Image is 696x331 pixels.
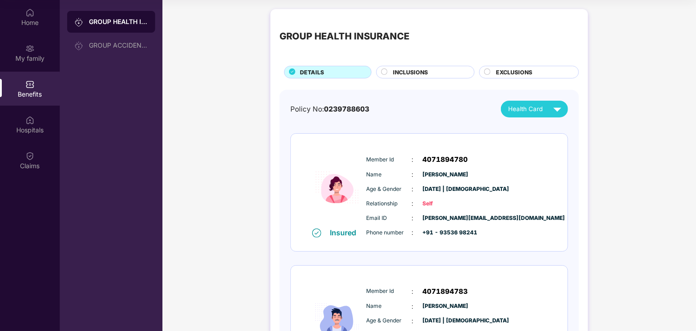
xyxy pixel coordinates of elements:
span: [DATE] | [DEMOGRAPHIC_DATA] [423,316,468,325]
span: Member Id [367,287,412,296]
span: Email ID [367,214,412,223]
span: Self [423,200,468,208]
div: GROUP HEALTH INSURANCE [89,17,148,26]
img: icon [310,147,364,228]
div: Policy No: [290,104,369,115]
span: Age & Gender [367,185,412,194]
img: svg+xml;base64,PHN2ZyB3aWR0aD0iMjAiIGhlaWdodD0iMjAiIHZpZXdCb3g9IjAgMCAyMCAyMCIgZmlsbD0ibm9uZSIgeG... [25,44,34,53]
span: 4071894780 [423,154,468,165]
span: 0239788603 [324,105,369,113]
span: [PERSON_NAME] [423,170,468,179]
img: svg+xml;base64,PHN2ZyB4bWxucz0iaHR0cDovL3d3dy53My5vcmcvMjAwMC9zdmciIHdpZHRoPSIxNiIgaGVpZ2h0PSIxNi... [312,229,321,238]
span: Age & Gender [367,316,412,325]
span: Name [367,170,412,179]
span: : [412,316,414,326]
img: svg+xml;base64,PHN2ZyB4bWxucz0iaHR0cDovL3d3dy53My5vcmcvMjAwMC9zdmciIHZpZXdCb3g9IjAgMCAyNCAyNCIgd2... [549,101,565,117]
span: : [412,213,414,223]
span: Member Id [367,156,412,164]
span: Phone number [367,229,412,237]
div: GROUP ACCIDENTAL INSURANCE [89,42,148,49]
span: : [412,155,414,165]
span: : [412,302,414,312]
button: Health Card [501,101,568,117]
img: svg+xml;base64,PHN2ZyB3aWR0aD0iMjAiIGhlaWdodD0iMjAiIHZpZXdCb3g9IjAgMCAyMCAyMCIgZmlsbD0ibm9uZSIgeG... [74,41,83,50]
div: Insured [330,228,362,237]
img: svg+xml;base64,PHN2ZyBpZD0iSG9zcGl0YWxzIiB4bWxucz0iaHR0cDovL3d3dy53My5vcmcvMjAwMC9zdmciIHdpZHRoPS... [25,116,34,125]
img: svg+xml;base64,PHN2ZyBpZD0iQmVuZWZpdHMiIHhtbG5zPSJodHRwOi8vd3d3LnczLm9yZy8yMDAwL3N2ZyIgd2lkdGg9Ij... [25,80,34,89]
span: : [412,199,414,209]
span: +91 - 93536 98241 [423,229,468,237]
span: [DATE] | [DEMOGRAPHIC_DATA] [423,185,468,194]
span: : [412,170,414,180]
span: EXCLUSIONS [496,68,532,77]
img: svg+xml;base64,PHN2ZyB3aWR0aD0iMjAiIGhlaWdodD0iMjAiIHZpZXdCb3g9IjAgMCAyMCAyMCIgZmlsbD0ibm9uZSIgeG... [74,18,83,27]
img: svg+xml;base64,PHN2ZyBpZD0iQ2xhaW0iIHhtbG5zPSJodHRwOi8vd3d3LnczLm9yZy8yMDAwL3N2ZyIgd2lkdGg9IjIwIi... [25,151,34,161]
span: Health Card [508,104,543,114]
span: Name [367,302,412,311]
div: GROUP HEALTH INSURANCE [279,29,409,44]
span: INCLUSIONS [393,68,428,77]
span: Relationship [367,200,412,208]
span: [PERSON_NAME] [423,302,468,311]
span: [PERSON_NAME][EMAIL_ADDRESS][DOMAIN_NAME] [423,214,468,223]
span: DETAILS [300,68,324,77]
span: 4071894783 [423,286,468,297]
span: : [412,287,414,297]
img: svg+xml;base64,PHN2ZyBpZD0iSG9tZSIgeG1sbnM9Imh0dHA6Ly93d3cudzMub3JnLzIwMDAvc3ZnIiB3aWR0aD0iMjAiIG... [25,8,34,17]
span: : [412,228,414,238]
span: : [412,184,414,194]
